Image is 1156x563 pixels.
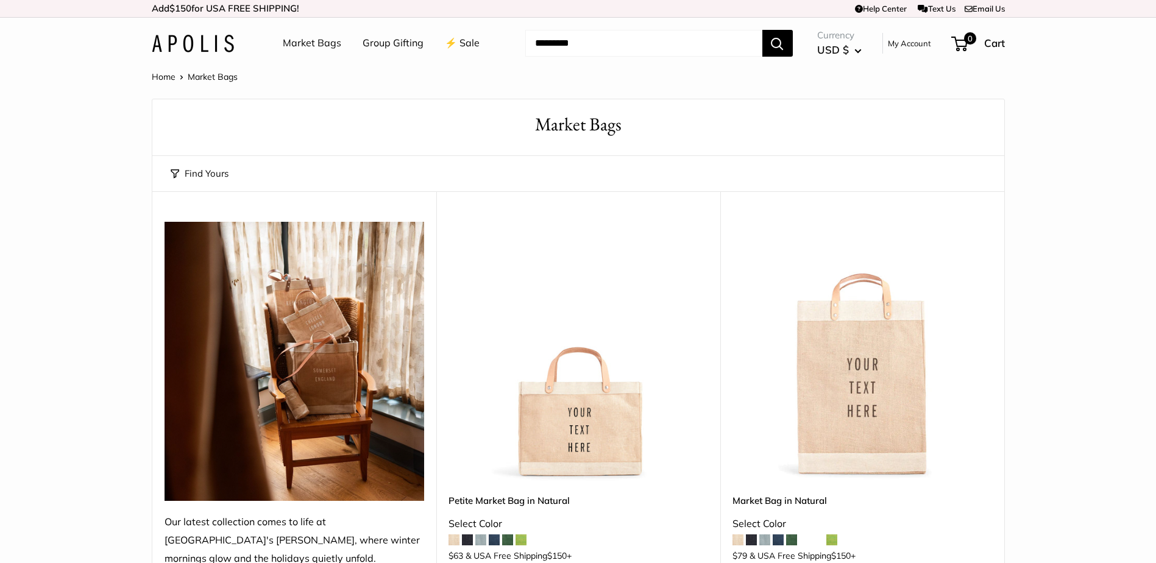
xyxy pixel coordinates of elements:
[732,550,747,561] span: $79
[466,551,572,560] span: & USA Free Shipping +
[963,32,976,44] span: 0
[817,43,849,56] span: USD $
[152,71,176,82] a: Home
[817,27,862,44] span: Currency
[918,4,955,13] a: Text Us
[732,515,992,533] div: Select Color
[445,34,480,52] a: ⚡️ Sale
[152,69,238,85] nav: Breadcrumb
[171,112,986,138] h1: Market Bags
[750,551,856,560] span: & USA Free Shipping +
[171,165,229,182] button: Find Yours
[817,40,862,60] button: USD $
[762,30,793,57] button: Search
[732,222,992,481] a: Market Bag in NaturalMarket Bag in Natural
[732,222,992,481] img: Market Bag in Natural
[888,36,931,51] a: My Account
[449,515,708,533] div: Select Color
[952,34,1005,53] a: 0 Cart
[152,35,234,52] img: Apolis
[188,71,238,82] span: Market Bags
[984,37,1005,49] span: Cart
[965,4,1005,13] a: Email Us
[855,4,907,13] a: Help Center
[169,2,191,14] span: $150
[165,222,424,501] img: Our latest collection comes to life at UK's Estelle Manor, where winter mornings glow and the hol...
[732,494,992,508] a: Market Bag in Natural
[449,222,708,481] img: Petite Market Bag in Natural
[547,550,567,561] span: $150
[525,30,762,57] input: Search...
[449,550,463,561] span: $63
[449,494,708,508] a: Petite Market Bag in Natural
[363,34,424,52] a: Group Gifting
[831,550,851,561] span: $150
[283,34,341,52] a: Market Bags
[449,222,708,481] a: Petite Market Bag in NaturalPetite Market Bag in Natural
